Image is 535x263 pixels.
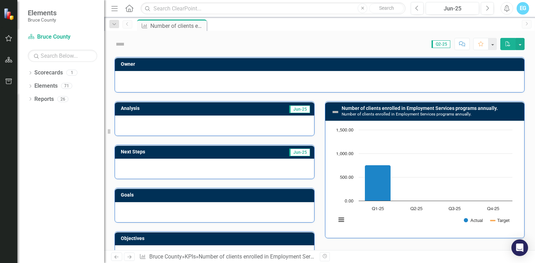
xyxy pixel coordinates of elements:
[66,70,77,76] div: 1
[185,253,196,260] a: KPIs
[333,126,516,231] svg: Interactive chart
[34,82,58,90] a: Elements
[345,199,353,204] text: 0.00
[511,239,528,256] div: Open Intercom Messenger
[371,207,384,211] text: Q1-25
[426,2,479,15] button: Jun-25
[517,2,529,15] button: EG
[289,105,310,113] span: Jun-25
[342,112,471,117] small: Number of clients enrolled in Employment Services programs annually.
[464,218,483,223] button: Show Actual
[331,108,340,116] img: Not Defined
[57,96,68,102] div: 26
[340,175,353,180] text: 500.00
[28,17,57,23] small: Bruce County
[365,165,391,201] path: Q1-25, 757. Actual.
[28,9,57,17] span: Elements
[342,105,498,111] a: Number of clients enrolled in Employment Services programs annually.
[121,149,221,154] h3: Next Steps
[369,3,404,13] button: Search
[432,40,450,48] span: Q2-25
[121,192,311,198] h3: Goals
[336,128,353,133] text: 1,500.00
[3,8,16,20] img: ClearPoint Strategy
[199,253,371,260] div: Number of clients enrolled in Employment Services programs annually.
[139,253,314,261] div: » »
[121,62,521,67] h3: Owner
[149,253,182,260] a: Bruce County
[333,126,517,231] div: Chart. Highcharts interactive chart.
[491,218,510,223] button: Show Target
[34,69,63,77] a: Scorecards
[376,143,379,146] g: Target, series 2 of 2. Line with 4 data points.
[379,5,394,11] span: Search
[115,39,126,50] img: Not Defined
[28,50,97,62] input: Search Below...
[410,207,422,211] text: Q2-25
[449,207,461,211] text: Q3-25
[289,149,310,156] span: Jun-25
[150,22,205,30] div: Number of clients enrolled in Employment Services programs annually.
[28,33,97,41] a: Bruce County
[428,5,477,13] div: Jun-25
[34,95,54,103] a: Reports
[336,152,353,156] text: 1,000.00
[121,106,209,111] h3: Analysis
[336,215,346,224] button: View chart menu, Chart
[141,2,406,15] input: Search ClearPoint...
[121,236,311,241] h3: Objectives
[487,207,499,211] text: Q4-25
[61,83,72,89] div: 71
